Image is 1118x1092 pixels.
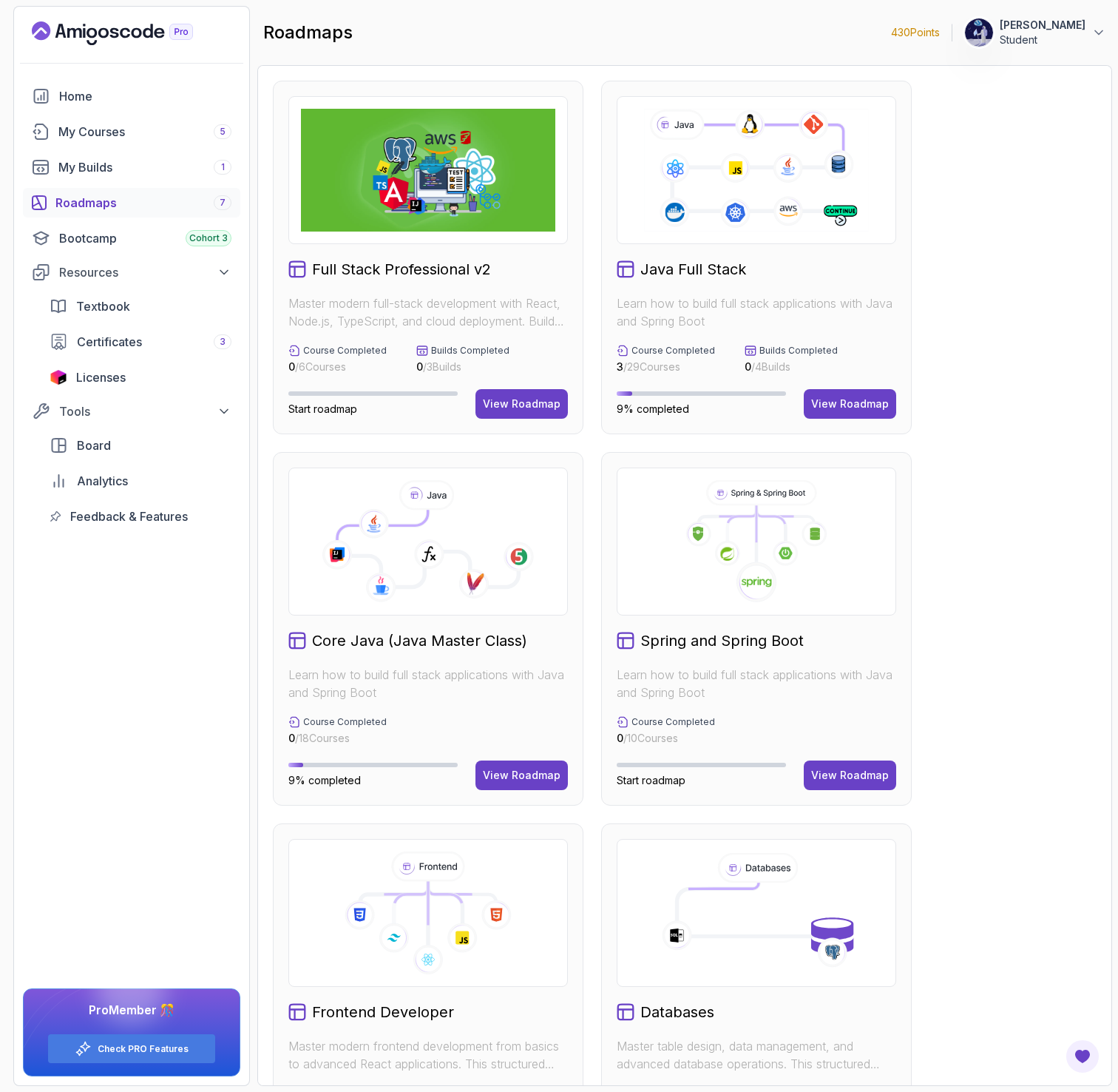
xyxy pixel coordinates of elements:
[617,731,715,746] p: / 10 Courses
[32,21,227,45] a: Landing page
[58,158,231,176] div: My Builds
[416,360,509,374] p: / 3 Builds
[23,223,240,253] a: bootcamp
[640,259,746,280] h2: Java Full Stack
[23,259,240,286] button: Resources
[483,768,560,783] div: View Roadmap
[288,774,361,786] span: 9% completed
[303,345,387,357] p: Course Completed
[59,402,231,420] div: Tools
[631,345,715,357] p: Course Completed
[483,397,560,411] div: View Roadmap
[47,1034,216,1064] button: Check PRO Features
[745,360,838,374] p: / 4 Builds
[811,768,889,783] div: View Roadmap
[59,87,231,105] div: Home
[804,761,896,790] button: View Roadmap
[759,345,838,357] p: Builds Completed
[41,363,240,392] a: licenses
[288,1037,568,1073] p: Master modern frontend development from basics to advanced React applications. This structured le...
[59,263,231,281] div: Resources
[631,716,715,728] p: Course Completed
[804,389,896,419] button: View Roadmap
[617,294,896,330] p: Learn how to build full stack applications with Java and Spring Boot
[312,630,527,651] h2: Core Java (Java Master Class)
[288,732,295,744] span: 0
[288,666,568,701] p: Learn how to build full stack applications with Java and Spring Boot
[220,126,226,138] span: 5
[617,774,685,786] span: Start roadmap
[617,402,689,415] span: 9% completed
[1065,1039,1100,1074] button: Open Feedback Button
[288,360,387,374] p: / 6 Courses
[23,188,240,218] a: roadmaps
[303,716,387,728] p: Course Completed
[41,466,240,496] a: analytics
[1000,33,1085,47] p: Student
[617,360,715,374] p: / 29 Courses
[640,1002,714,1022] h2: Databases
[617,1037,896,1073] p: Master table design, data management, and advanced database operations. This structured learning ...
[288,360,295,373] span: 0
[58,123,231,141] div: My Courses
[41,431,240,460] a: board
[220,197,226,209] span: 7
[288,294,568,330] p: Master modern full-stack development with React, Node.js, TypeScript, and cloud deployment. Build...
[23,152,240,182] a: builds
[288,402,357,415] span: Start roadmap
[640,630,804,651] h2: Spring and Spring Boot
[23,398,240,425] button: Tools
[811,397,889,411] div: View Roadmap
[891,25,940,40] p: 430 Points
[431,345,509,357] p: Builds Completed
[77,472,128,490] span: Analytics
[59,229,231,247] div: Bootcamp
[220,336,226,348] span: 3
[55,194,231,212] div: Roadmaps
[475,761,568,790] button: View Roadmap
[1000,18,1085,33] p: [PERSON_NAME]
[76,368,126,386] span: Licenses
[617,666,896,701] p: Learn how to build full stack applications with Java and Spring Boot
[312,259,491,280] h2: Full Stack Professional v2
[23,117,240,146] a: courses
[312,1002,454,1022] h2: Frontend Developer
[745,360,751,373] span: 0
[221,161,225,173] span: 1
[964,18,1106,47] button: user profile image[PERSON_NAME]Student
[76,297,130,315] span: Textbook
[41,291,240,321] a: textbook
[475,389,568,419] button: View Roadmap
[617,732,623,744] span: 0
[965,18,993,47] img: user profile image
[23,81,240,111] a: home
[41,327,240,357] a: certificates
[98,1043,189,1055] a: Check PRO Features
[301,109,555,232] img: Full Stack Professional v2
[416,360,423,373] span: 0
[41,502,240,531] a: feedback
[617,360,623,373] span: 3
[288,731,387,746] p: / 18 Courses
[70,508,188,525] span: Feedback & Features
[263,21,353,44] h2: roadmaps
[77,333,142,351] span: Certificates
[50,370,67,385] img: jetbrains icon
[77,437,111,454] span: Board
[189,232,228,244] span: Cohort 3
